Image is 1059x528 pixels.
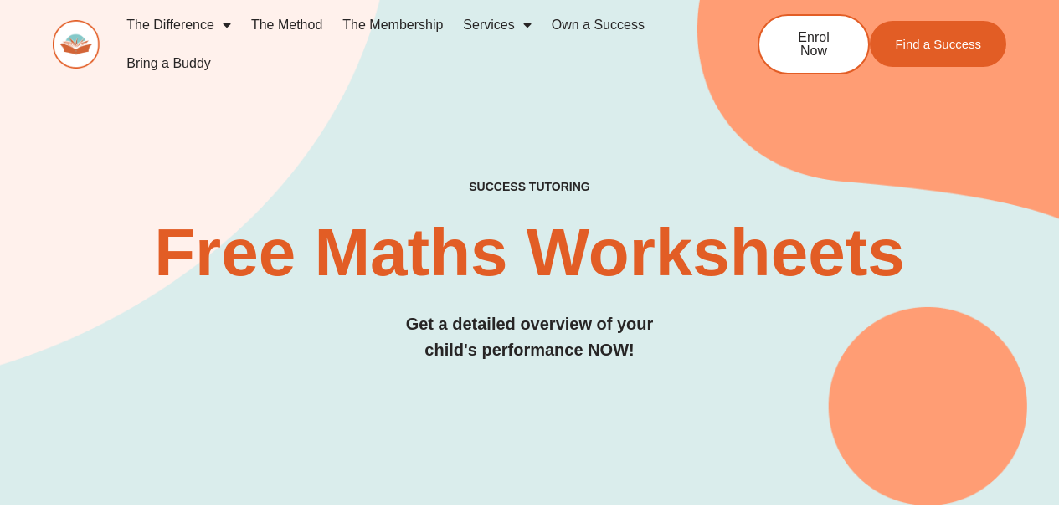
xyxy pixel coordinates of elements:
[116,6,702,83] nav: Menu
[53,311,1006,363] h3: Get a detailed overview of your child's performance NOW!
[53,180,1006,194] h4: SUCCESS TUTORING​
[116,6,241,44] a: The Difference
[53,219,1006,286] h2: Free Maths Worksheets​
[241,6,332,44] a: The Method
[116,44,221,83] a: Bring a Buddy
[784,31,843,58] span: Enrol Now
[453,6,541,44] a: Services
[542,6,655,44] a: Own a Success
[870,21,1006,67] a: Find a Success
[332,6,453,44] a: The Membership
[758,14,870,74] a: Enrol Now
[895,38,981,50] span: Find a Success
